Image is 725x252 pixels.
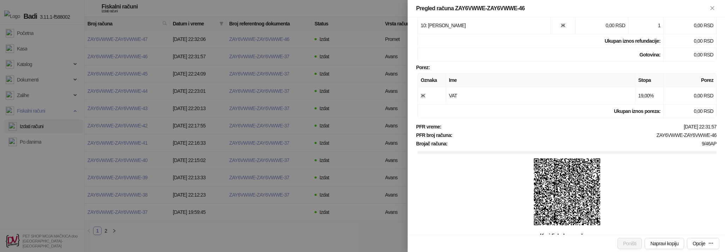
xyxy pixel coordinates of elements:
strong: Ukupan iznos poreza: [614,108,660,114]
th: Porez [664,73,717,87]
td: 0,00 RSD [664,48,717,62]
strong: Ukupan iznos refundacije : [605,38,660,44]
td: 0,00 RSD [664,34,717,48]
td: 1 [628,17,664,34]
div: [DATE] 22:31:57 [442,124,717,130]
div: Pregled računa ZAY6VWWE-ZAY6VWWE-46 [416,4,708,13]
th: Ime [446,73,635,87]
strong: PFR vreme : [416,124,441,130]
button: Opcije [687,238,719,249]
div: ZAY6VWWE-ZAY6VWWE-46 [453,132,717,138]
div: 9/46АР [448,141,717,146]
button: Zatvori [708,4,717,13]
div: Opcije [693,241,705,246]
strong: Porez : [416,65,430,70]
th: Oznaka [418,73,446,87]
td: 19,00% [635,87,664,104]
td: 10: [PERSON_NAME] [418,17,551,34]
button: Napravi kopiju [645,238,684,249]
td: Ж [551,17,575,34]
td: 0,00 RSD [664,87,717,104]
strong: Gotovina : [639,52,660,58]
td: Ж [418,87,446,104]
strong: Brojač računa : [416,141,447,146]
span: Napravi kopiju [650,241,678,246]
td: 0,00 RSD [575,17,628,34]
th: Stopa [635,73,664,87]
td: 0,00 RSD [664,17,717,34]
strong: PFR broj računa : [416,132,452,138]
span: Kraj fiskalnog računa [534,233,598,239]
img: QR kod [534,158,601,225]
button: Poništi [617,238,642,249]
td: VAT [446,87,635,104]
td: 0,00 RSD [664,104,717,118]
